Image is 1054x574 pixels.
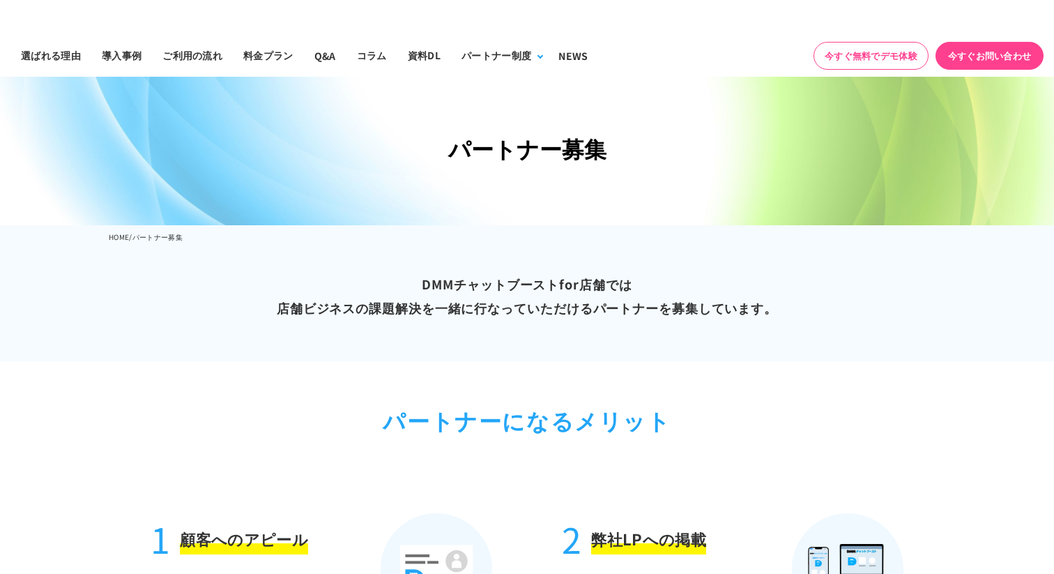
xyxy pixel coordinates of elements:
a: Q&A [304,34,346,77]
h2: パートナーになるメリット [116,403,938,437]
a: 今すぐ無料でデモ体験 [814,42,929,70]
a: 今すぐお問い合わせ [935,42,1044,70]
a: 資料DL [397,34,451,77]
li: / [129,229,132,246]
a: NEWS [548,34,598,77]
a: コラム [346,34,397,77]
a: 選ばれる理由 [10,34,91,77]
span: 顧客へのアピール [180,527,308,555]
li: パートナー募集 [132,229,183,246]
a: HOME [109,232,129,242]
a: 導入事例 [91,34,152,77]
a: 料金プラン [233,34,304,77]
h1: パートナー募集 [109,132,945,166]
a: ご利用の流れ [152,34,233,77]
div: パートナー制度 [461,48,531,63]
span: 弊社LPへの掲載 [591,527,706,555]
